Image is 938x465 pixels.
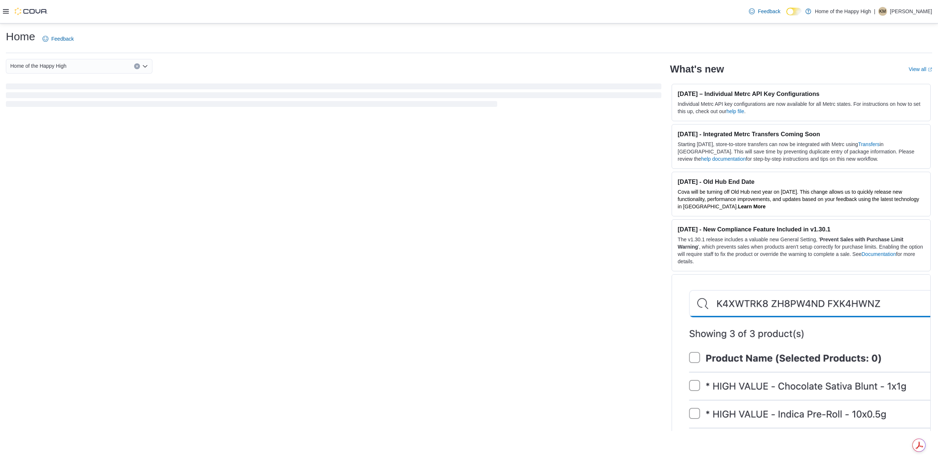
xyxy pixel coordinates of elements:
a: Documentation [861,251,896,257]
h1: Home [6,29,35,44]
p: | [874,7,875,16]
svg: External link [928,67,932,72]
a: Learn More [738,204,765,209]
h3: [DATE] - New Compliance Feature Included in v1.30.1 [678,226,924,233]
h3: [DATE] – Individual Metrc API Key Configurations [678,90,924,97]
p: [PERSON_NAME] [890,7,932,16]
a: View allExternal link [909,66,932,72]
span: Home of the Happy High [10,62,66,70]
a: Feedback [746,4,783,19]
div: Katelyn McCallum [878,7,887,16]
p: Starting [DATE], store-to-store transfers can now be integrated with Metrc using in [GEOGRAPHIC_D... [678,141,924,163]
span: Feedback [51,35,74,42]
h3: [DATE] - Integrated Metrc Transfers Coming Soon [678,130,924,138]
p: Home of the Happy High [815,7,871,16]
span: KM [879,7,886,16]
p: Individual Metrc API key configurations are now available for all Metrc states. For instructions ... [678,100,924,115]
a: Transfers [858,141,880,147]
p: The v1.30.1 release includes a valuable new General Setting, ' ', which prevents sales when produ... [678,236,924,265]
input: Dark Mode [786,8,802,15]
h2: What's new [670,63,724,75]
span: Cova will be turning off Old Hub next year on [DATE]. This change allows us to quickly release ne... [678,189,919,209]
button: Clear input [134,63,140,69]
a: help documentation [701,156,746,162]
a: help file [727,108,744,114]
img: Cova [15,8,48,15]
a: Feedback [40,31,77,46]
span: Loading [6,85,661,108]
strong: Prevent Sales with Purchase Limit Warning [678,237,904,250]
span: Dark Mode [786,15,787,16]
span: Feedback [758,8,780,15]
button: Open list of options [142,63,148,69]
h3: [DATE] - Old Hub End Date [678,178,924,185]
